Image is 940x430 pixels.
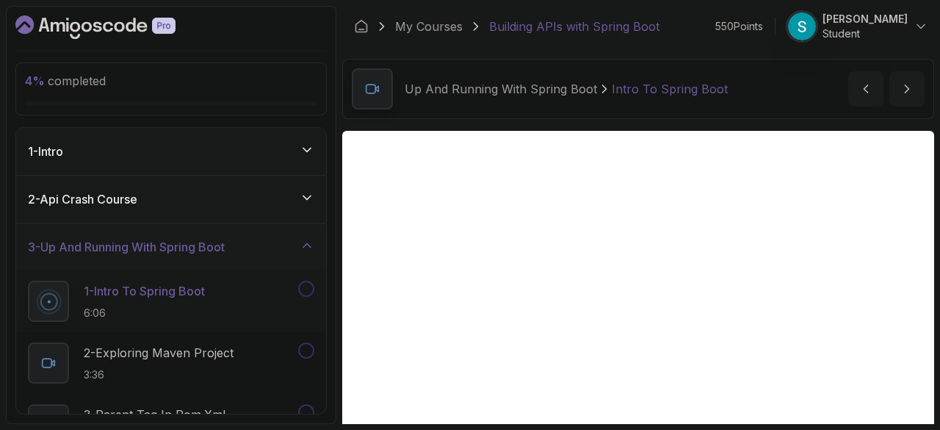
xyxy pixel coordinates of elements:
[395,18,463,35] a: My Courses
[84,344,234,362] p: 2 - Exploring Maven Project
[28,143,63,160] h3: 1 - Intro
[25,74,45,88] span: 4 %
[822,26,908,41] p: Student
[15,15,209,39] a: Dashboard
[84,306,205,320] p: 6:06
[787,12,928,41] button: user profile image[PERSON_NAME]Student
[788,12,816,40] img: user profile image
[25,74,106,88] span: completed
[822,12,908,26] p: [PERSON_NAME]
[84,282,205,300] p: 1 - Intro To Spring Boot
[405,80,597,98] p: Up And Running With Spring Boot
[84,406,225,423] p: 3 - Parent Tag In pom.xml
[84,368,234,382] p: 3:36
[354,19,369,34] a: Dashboard
[16,223,326,270] button: 3-Up And Running With Spring Boot
[489,18,659,35] p: Building APIs with Spring Boot
[889,71,925,107] button: next content
[28,281,314,322] button: 1-Intro To Spring Boot6:06
[715,19,763,34] p: 550 Points
[16,128,326,175] button: 1-Intro
[28,343,314,384] button: 2-Exploring Maven Project3:36
[612,80,728,98] p: Intro To Spring Boot
[28,238,225,256] h3: 3 - Up And Running With Spring Boot
[848,71,883,107] button: previous content
[16,176,326,223] button: 2-Api Crash Course
[28,190,137,208] h3: 2 - Api Crash Course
